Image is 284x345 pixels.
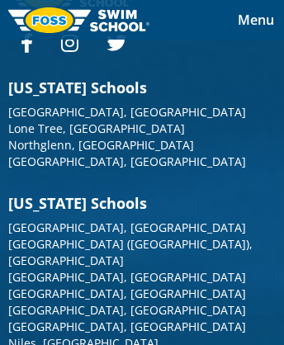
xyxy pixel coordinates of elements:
[8,7,149,33] img: FOSS Swim School Logo
[8,302,246,318] a: [GEOGRAPHIC_DATA], [GEOGRAPHIC_DATA]
[8,137,194,153] a: Northglenn, [GEOGRAPHIC_DATA]
[8,220,246,235] a: [GEOGRAPHIC_DATA], [GEOGRAPHIC_DATA]
[228,7,284,32] button: Toggle navigation
[8,269,246,285] a: [GEOGRAPHIC_DATA], [GEOGRAPHIC_DATA]
[8,154,246,169] a: [GEOGRAPHIC_DATA], [GEOGRAPHIC_DATA]
[8,236,253,268] a: [GEOGRAPHIC_DATA] ([GEOGRAPHIC_DATA]), [GEOGRAPHIC_DATA]
[8,286,246,301] a: [GEOGRAPHIC_DATA], [GEOGRAPHIC_DATA]
[238,11,274,29] span: Menu
[8,104,246,120] a: [GEOGRAPHIC_DATA], [GEOGRAPHIC_DATA]
[8,79,276,96] h3: [US_STATE] Schools
[8,319,246,334] a: [GEOGRAPHIC_DATA], [GEOGRAPHIC_DATA]
[8,195,276,211] h3: [US_STATE] Schools
[8,121,185,136] a: Lone Tree, [GEOGRAPHIC_DATA]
